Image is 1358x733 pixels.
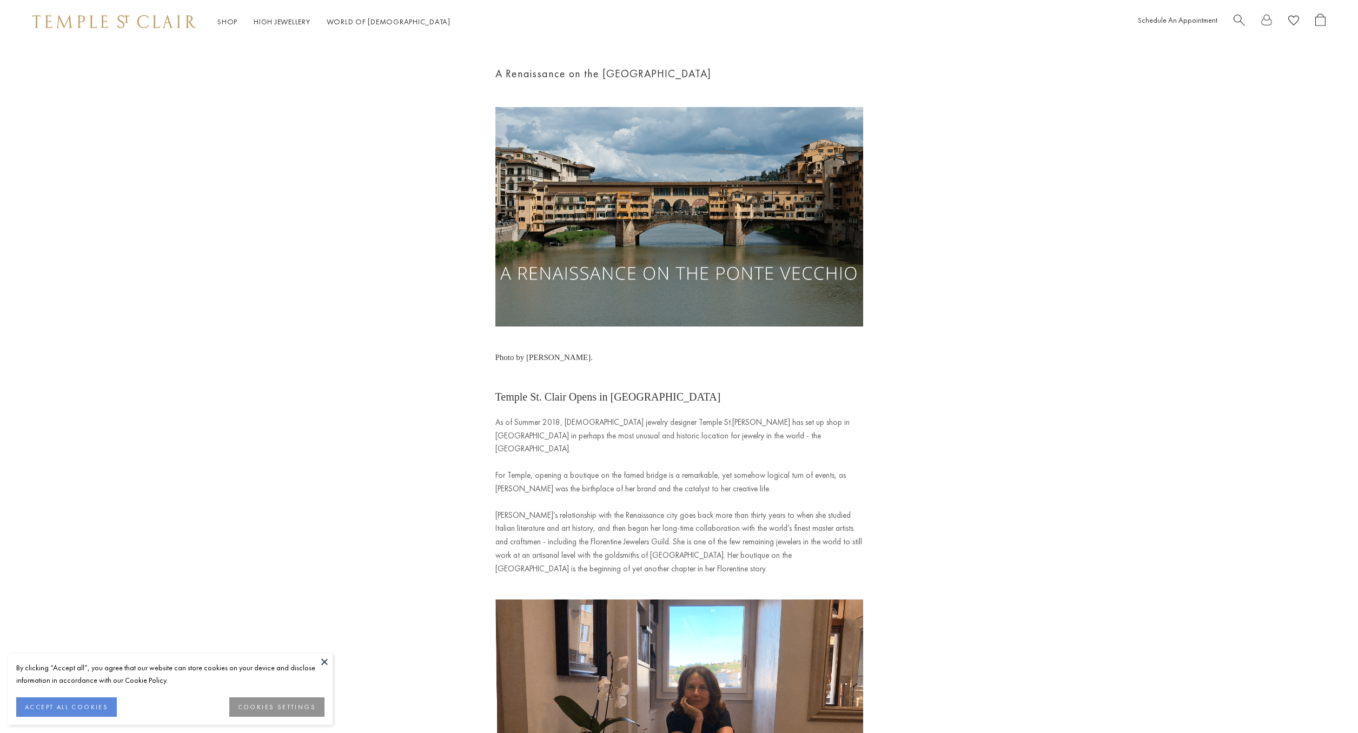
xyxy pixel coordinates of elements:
[217,17,237,26] a: ShopShop
[229,697,324,717] button: COOKIES SETTINGS
[1288,14,1299,30] a: View Wishlist
[495,509,863,576] p: [PERSON_NAME]’s relationship with the Renaissance city goes back more than thirty years to when s...
[327,17,451,26] a: World of [DEMOGRAPHIC_DATA]World of [DEMOGRAPHIC_DATA]
[16,697,117,717] button: ACCEPT ALL COOKIES
[495,469,863,496] p: For Temple, opening a boutique on the famed bridge is a remarkable, yet somehow logical turn of e...
[495,353,593,362] span: Photo by [PERSON_NAME].
[1234,14,1245,30] a: Search
[1315,14,1326,30] a: Open Shopping Bag
[495,388,863,406] h2: Temple St. Clair Opens in [GEOGRAPHIC_DATA]
[1138,15,1217,25] a: Schedule An Appointment
[254,17,310,26] a: High JewelleryHigh Jewellery
[495,65,863,83] h1: A Renaissance on the [GEOGRAPHIC_DATA]
[495,416,863,456] p: As of Summer 2018, [DEMOGRAPHIC_DATA] jewelry designer Temple St.[PERSON_NAME] has set up shop in...
[495,107,863,326] img: tt14-banner.png
[32,15,196,28] img: Temple St. Clair
[16,662,324,687] div: By clicking “Accept all”, you agree that our website can store cookies on your device and disclos...
[217,15,451,29] nav: Main navigation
